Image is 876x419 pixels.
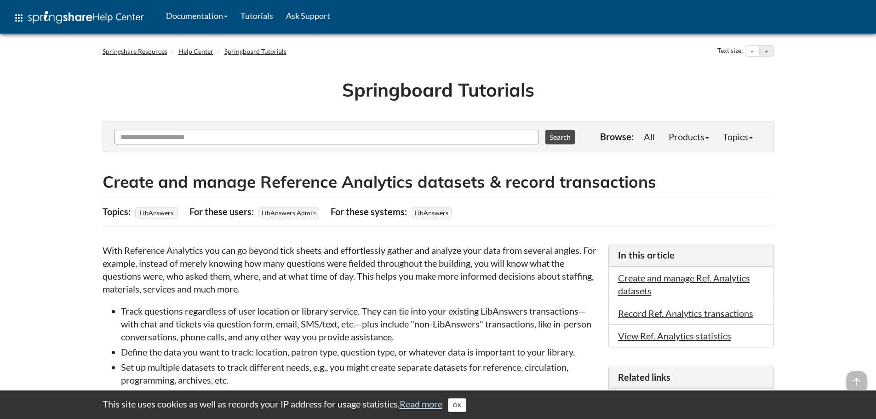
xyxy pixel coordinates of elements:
[847,372,867,383] a: arrow_upward
[121,389,599,414] li: Gather stats and build your LibAnswers knowledge base simultaneously. Better insight into data an...
[545,130,575,144] button: Search
[103,203,133,220] div: Topics:
[109,77,767,103] h1: Springboard Tutorials
[160,4,234,27] a: Documentation
[121,361,599,386] li: Set up multiple datasets to track different needs, e.g., you might create separate datasets for r...
[618,272,750,296] a: Create and manage Ref. Analytics datasets
[637,127,662,146] a: All
[412,207,452,218] span: LibAnswers
[280,4,337,27] a: Ask Support
[121,304,599,343] li: Track questions regardless of user location or library service. They can tie into your existing L...
[716,127,760,146] a: Topics
[600,130,634,143] p: Browse:
[234,4,280,27] a: Tutorials
[103,171,774,193] h2: Create and manage Reference Analytics datasets & record transactions
[716,45,745,57] div: Text size:
[138,206,175,219] a: LibAnswers
[7,4,150,32] a: apps Help Center
[448,398,466,412] button: Close
[662,127,716,146] a: Products
[618,372,670,383] span: Related links
[224,47,286,55] a: Springboard Tutorials
[400,398,442,409] a: Read more
[618,249,764,262] h3: In this article
[13,12,24,23] span: apps
[745,46,759,57] button: Decrease text size
[92,11,144,23] span: Help Center
[93,397,783,412] div: This site uses cookies as well as records your IP address for usage statistics.
[618,330,731,341] a: View Ref. Analytics statistics
[103,244,599,295] p: With Reference Analytics you can go beyond tick sheets and effortlessly gather and analyze your d...
[178,47,213,55] a: Help Center
[618,308,753,319] a: Record Ref. Analytics transactions
[331,203,409,220] div: For these systems:
[760,46,773,57] button: Increase text size
[189,203,256,220] div: For these users:
[121,345,599,358] li: Define the data you want to track: location, patron type, question type, or whatever data is impo...
[847,371,867,391] span: arrow_upward
[258,207,319,218] span: LibAnswers Admin
[28,11,92,23] img: Springshare
[103,47,167,55] a: Springshare Resources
